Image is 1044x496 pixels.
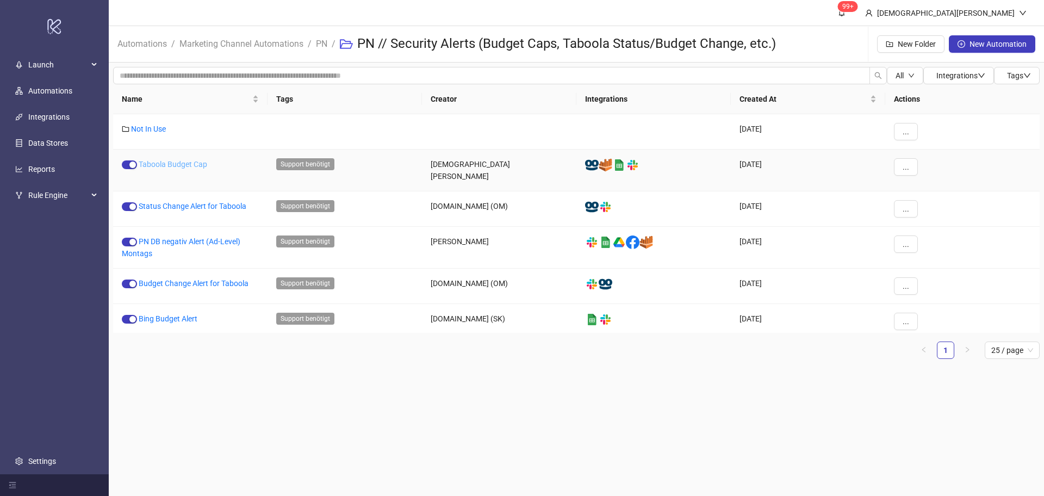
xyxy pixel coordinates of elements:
th: Created At [731,84,885,114]
span: ... [903,127,909,136]
li: / [308,27,312,61]
span: Support benötigt [276,158,334,170]
a: Automations [115,37,169,49]
a: Bing Budget Alert [139,314,197,323]
a: Status Change Alert for Taboola [139,202,246,210]
span: search [874,72,882,79]
button: Alldown [887,67,923,84]
div: [DATE] [731,304,885,339]
span: down [1019,9,1027,17]
a: Taboola Budget Cap [139,160,207,169]
div: [DOMAIN_NAME] (OM) [422,191,576,227]
div: [DATE] [731,191,885,227]
span: down [908,72,915,79]
span: Created At [739,93,868,105]
a: Settings [28,457,56,466]
span: 25 / page [991,342,1033,358]
th: Name [113,84,268,114]
a: Data Stores [28,139,68,147]
span: menu-fold [9,481,16,489]
button: Integrationsdown [923,67,994,84]
button: Tagsdown [994,67,1040,84]
span: Support benötigt [276,313,334,325]
span: ... [903,317,909,326]
button: New Automation [949,35,1035,53]
a: 1 [937,342,954,358]
button: right [959,342,976,359]
span: Tags [1007,71,1031,80]
button: ... [894,158,918,176]
a: Budget Change Alert for Taboola [139,279,248,288]
span: New Automation [970,40,1027,48]
div: [PERSON_NAME] [422,227,576,269]
th: Tags [268,84,422,114]
div: [DATE] [731,227,885,269]
span: New Folder [898,40,936,48]
li: / [171,27,175,61]
button: ... [894,123,918,140]
div: [DEMOGRAPHIC_DATA][PERSON_NAME] [873,7,1019,19]
span: rocket [15,61,23,69]
span: Launch [28,54,88,76]
span: right [964,346,971,353]
button: ... [894,200,918,218]
a: Marketing Channel Automations [177,37,306,49]
span: folder [122,125,129,133]
span: Rule Engine [28,184,88,206]
span: folder-open [340,38,353,51]
span: down [1023,72,1031,79]
li: 1 [937,342,954,359]
th: Actions [885,84,1040,114]
button: left [915,342,933,359]
a: Reports [28,165,55,173]
span: plus-circle [958,40,965,48]
button: ... [894,235,918,253]
div: Page Size [985,342,1040,359]
span: ... [903,240,909,249]
button: ... [894,313,918,330]
li: Next Page [959,342,976,359]
h3: PN // Security Alerts (Budget Caps, Taboola Status/Budget Change, etc.) [357,35,776,53]
div: [DATE] [731,150,885,191]
span: fork [15,191,23,199]
div: [DEMOGRAPHIC_DATA][PERSON_NAME] [422,150,576,191]
span: Support benötigt [276,277,334,289]
span: down [978,72,985,79]
span: All [896,71,904,80]
a: PN DB negativ Alert (Ad-Level) Montags [122,237,240,258]
span: ... [903,204,909,213]
a: Automations [28,86,72,95]
div: [DOMAIN_NAME] (OM) [422,269,576,304]
span: bell [838,9,846,16]
a: Integrations [28,113,70,121]
span: Support benötigt [276,200,334,212]
th: Integrations [576,84,731,114]
span: left [921,346,927,353]
li: / [332,27,335,61]
span: Name [122,93,250,105]
button: New Folder [877,35,944,53]
sup: 686 [838,1,858,12]
span: ... [903,163,909,171]
a: Not In Use [131,125,166,133]
span: ... [903,282,909,290]
span: Integrations [936,71,985,80]
span: folder-add [886,40,893,48]
span: Support benötigt [276,235,334,247]
div: [DOMAIN_NAME] (SK) [422,304,576,339]
div: [DATE] [731,269,885,304]
span: user [865,9,873,17]
a: PN [314,37,330,49]
li: Previous Page [915,342,933,359]
button: ... [894,277,918,295]
th: Creator [422,84,576,114]
div: [DATE] [731,114,885,150]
